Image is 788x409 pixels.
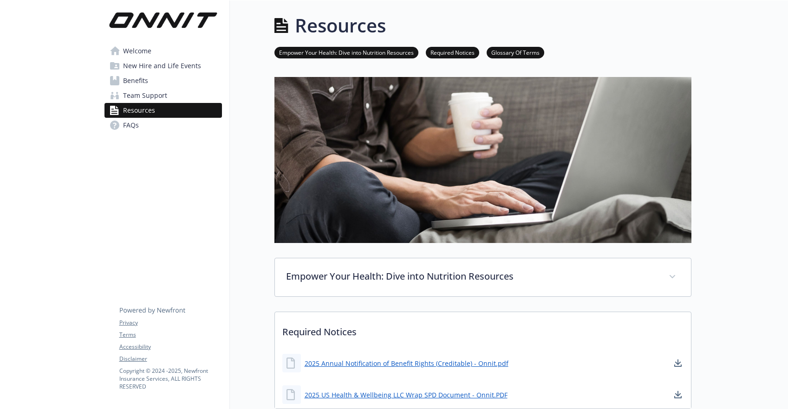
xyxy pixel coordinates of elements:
[119,367,221,390] p: Copyright © 2024 - 2025 , Newfront Insurance Services, ALL RIGHTS RESERVED
[274,77,691,243] img: resources page banner
[123,58,201,73] span: New Hire and Life Events
[672,358,684,369] a: download document
[274,48,418,57] a: Empower Your Health: Dive into Nutrition Resources
[104,103,222,118] a: Resources
[119,331,221,339] a: Terms
[305,358,508,368] a: 2025 Annual Notification of Benefit Rights (Creditable) - Onnit.pdf
[104,44,222,58] a: Welcome
[305,390,508,400] a: 2025 US Health & Wellbeing LLC Wrap SPD Document - Onnit.PDF
[295,12,386,39] h1: Resources
[286,269,658,283] p: Empower Your Health: Dive into Nutrition Resources
[104,88,222,103] a: Team Support
[275,258,691,296] div: Empower Your Health: Dive into Nutrition Resources
[123,73,148,88] span: Benefits
[123,44,151,58] span: Welcome
[119,343,221,351] a: Accessibility
[119,319,221,327] a: Privacy
[426,48,479,57] a: Required Notices
[123,103,155,118] span: Resources
[104,73,222,88] a: Benefits
[123,118,139,133] span: FAQs
[487,48,544,57] a: Glossary Of Terms
[104,58,222,73] a: New Hire and Life Events
[275,312,691,346] p: Required Notices
[119,355,221,363] a: Disclaimer
[672,389,684,400] a: download document
[123,88,167,103] span: Team Support
[104,118,222,133] a: FAQs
